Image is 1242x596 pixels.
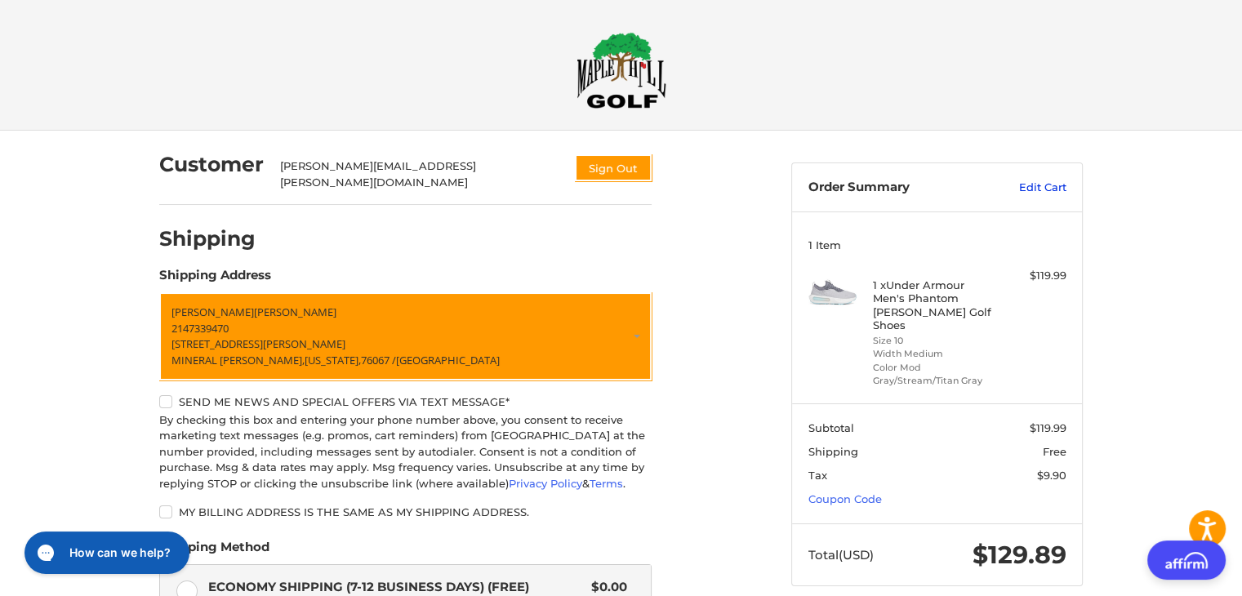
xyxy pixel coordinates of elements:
[159,395,652,408] label: Send me news and special offers via text message*
[159,266,271,292] legend: Shipping Address
[159,538,269,564] legend: Shipping Method
[16,526,194,580] iframe: Gorgias live chat messenger
[590,477,623,490] a: Terms
[159,226,256,251] h2: Shipping
[171,305,254,319] span: [PERSON_NAME]
[575,154,652,181] button: Sign Out
[280,158,559,190] div: [PERSON_NAME][EMAIL_ADDRESS][PERSON_NAME][DOMAIN_NAME]
[254,305,336,319] span: [PERSON_NAME]
[808,547,874,563] span: Total (USD)
[171,353,305,367] span: MINERAL [PERSON_NAME],
[873,347,998,361] li: Width Medium
[159,152,264,177] h2: Customer
[1043,445,1066,458] span: Free
[808,180,984,196] h3: Order Summary
[808,469,827,482] span: Tax
[576,32,666,109] img: Maple Hill Golf
[808,445,858,458] span: Shipping
[171,321,229,336] span: 2147339470
[509,477,582,490] a: Privacy Policy
[1037,469,1066,482] span: $9.90
[159,292,652,380] a: Enter or select a different address
[984,180,1066,196] a: Edit Cart
[159,412,652,492] div: By checking this box and entering your phone number above, you consent to receive marketing text ...
[808,421,854,434] span: Subtotal
[873,361,998,388] li: Color Mod Gray/Stream/Titan Gray
[305,353,361,367] span: [US_STATE],
[361,353,396,367] span: 76067 /
[396,353,500,367] span: [GEOGRAPHIC_DATA]
[1030,421,1066,434] span: $119.99
[808,238,1066,251] h3: 1 Item
[1002,268,1066,284] div: $119.99
[808,492,882,505] a: Coupon Code
[973,540,1066,570] span: $129.89
[873,334,998,348] li: Size 10
[873,278,998,331] h4: 1 x Under Armour Men's Phantom [PERSON_NAME] Golf Shoes
[171,336,345,351] span: [STREET_ADDRESS][PERSON_NAME]
[159,505,652,518] label: My billing address is the same as my shipping address.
